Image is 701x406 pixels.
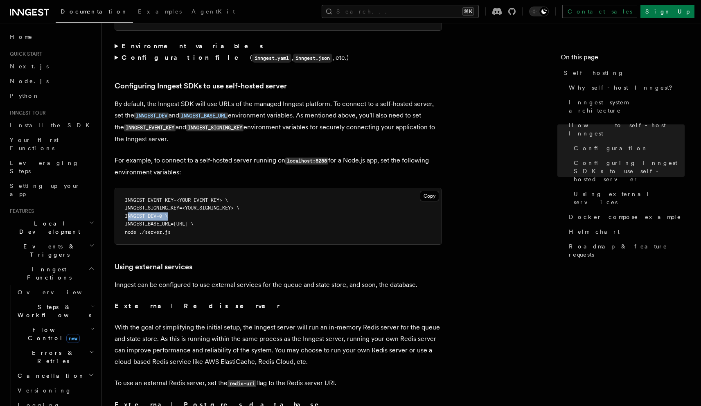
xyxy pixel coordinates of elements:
p: To use an external Redis server, set the flag to the Redis server URI. [115,377,442,389]
strong: Environment variables [122,42,264,50]
span: Setting up your app [10,183,80,197]
span: Node.js [10,78,49,84]
span: Helm chart [569,228,620,236]
a: Configuring Inngest SDKs to use self-hosted server [115,80,287,92]
a: Next.js [7,59,96,74]
span: Leveraging Steps [10,160,79,174]
p: For example, to connect to a self-hosted server running on for a Node.js app, set the following e... [115,155,442,178]
summary: Configuration file(inngest.yaml,inngest.json, etc.) [115,52,442,64]
a: Configuring Inngest SDKs to use self-hosted server [570,156,685,187]
span: AgentKit [192,8,235,15]
span: INNGEST_SIGNING_KEY=<YOUR_SIGNING_KEY> \ [125,205,239,211]
button: Steps & Workflows [14,300,96,323]
a: Examples [133,2,187,22]
span: Steps & Workflows [14,303,91,319]
span: How to self-host Inngest [569,121,685,138]
span: Home [10,33,33,41]
code: INNGEST_SIGNING_KEY [186,124,243,131]
a: Docker compose example [566,210,685,224]
span: Configuration [574,144,648,152]
a: Node.js [7,74,96,88]
a: Home [7,29,96,44]
span: Inngest system architecture [569,98,685,115]
span: Examples [138,8,182,15]
button: Copy [420,191,439,201]
span: new [66,334,80,343]
a: Roadmap & feature requests [566,239,685,262]
a: INNGEST_BASE_URL [179,111,228,119]
span: Python [10,92,40,99]
a: Install the SDK [7,118,96,133]
h4: On this page [561,52,685,65]
code: INNGEST_DEV [134,113,169,120]
a: Helm chart [566,224,685,239]
span: node ./server.js [125,229,171,235]
span: Errors & Retries [14,349,89,365]
button: Events & Triggers [7,239,96,262]
span: Configuring Inngest SDKs to use self-hosted server [574,159,685,183]
span: INNGEST_BASE_URL=[URL] \ [125,221,194,227]
a: Why self-host Inngest? [566,80,685,95]
span: Cancellation [14,372,85,380]
span: Flow Control [14,326,90,342]
span: Inngest Functions [7,265,88,282]
span: Versioning [18,387,72,394]
a: How to self-host Inngest [566,118,685,141]
button: Errors & Retries [14,345,96,368]
span: Using external services [574,190,685,206]
a: INNGEST_DEV [134,111,169,119]
a: Sign Up [640,5,694,18]
button: Search...⌘K [322,5,479,18]
span: Docker compose example [569,213,681,221]
a: Overview [14,285,96,300]
span: Local Development [7,219,89,236]
button: Cancellation [14,368,96,383]
span: Roadmap & feature requests [569,242,685,259]
span: Your first Functions [10,137,59,151]
a: Python [7,88,96,103]
a: Your first Functions [7,133,96,156]
a: Using external services [115,261,192,273]
a: Leveraging Steps [7,156,96,178]
a: Using external services [570,187,685,210]
code: inngest.yaml [252,54,291,63]
span: Features [7,208,34,214]
a: Contact sales [562,5,637,18]
summary: Environment variables [115,41,442,52]
a: Self-hosting [561,65,685,80]
a: AgentKit [187,2,240,22]
span: Inngest tour [7,110,46,116]
strong: External Redis server [115,302,280,310]
p: Inngest can be configured to use external services for the queue and state store, and soon, the d... [115,279,442,291]
button: Local Development [7,216,96,239]
code: redis-uri [228,380,256,387]
a: Configuration [570,141,685,156]
code: inngest.json [293,54,332,63]
code: INNGEST_BASE_URL [179,113,228,120]
span: Events & Triggers [7,242,89,259]
button: Toggle dark mode [529,7,549,16]
span: INNGEST_DEV=0 \ [125,213,168,219]
span: INNGEST_EVENT_KEY=<YOUR_EVENT_KEY> \ [125,197,228,203]
span: Why self-host Inngest? [569,83,678,92]
kbd: ⌘K [462,7,474,16]
a: Versioning [14,383,96,398]
span: Quick start [7,51,42,57]
a: Documentation [56,2,133,23]
strong: Configuration file [122,54,250,61]
p: With the goal of simplifying the initial setup, the Inngest server will run an in-memory Redis se... [115,322,442,368]
span: Install the SDK [10,122,95,129]
p: By default, the Inngest SDK will use URLs of the managed Inngest platform. To connect to a self-h... [115,98,442,145]
span: Self-hosting [564,69,624,77]
a: Inngest system architecture [566,95,685,118]
code: localhost:8288 [285,158,328,165]
button: Flow Controlnew [14,323,96,345]
a: Setting up your app [7,178,96,201]
code: INNGEST_EVENT_KEY [124,124,176,131]
button: Inngest Functions [7,262,96,285]
span: Next.js [10,63,49,70]
span: Documentation [61,8,128,15]
span: Overview [18,289,102,295]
